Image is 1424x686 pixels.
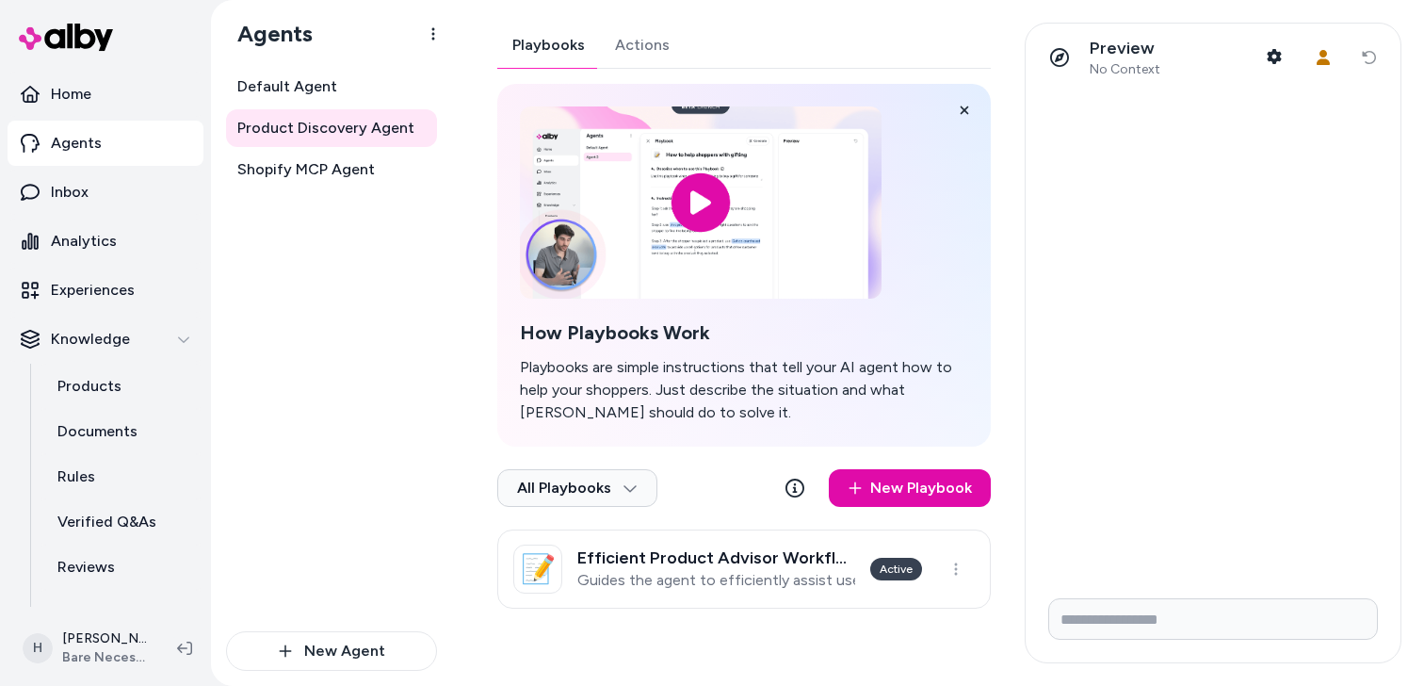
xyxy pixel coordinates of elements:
button: Knowledge [8,317,203,362]
a: New Playbook [829,469,991,507]
span: Default Agent [237,75,337,98]
p: Preview [1090,38,1160,59]
a: Rules [39,454,203,499]
button: New Agent [226,631,437,671]
p: Reviews [57,556,115,579]
a: Survey Questions [39,590,203,635]
p: Experiences [51,279,135,302]
span: Product Discovery Agent [237,117,414,139]
p: Verified Q&As [57,511,156,533]
p: Inbox [51,181,89,204]
a: Analytics [8,219,203,264]
a: Agents [8,121,203,166]
p: Documents [57,420,138,443]
span: No Context [1090,61,1160,78]
p: Agents [51,132,102,155]
a: Home [8,72,203,117]
a: 📝Efficient Product Advisor WorkflowGuides the agent to efficiently assist users in finding produc... [497,530,991,609]
div: Active [870,558,922,580]
span: Bare Necessities [62,648,147,667]
p: Guides the agent to efficiently assist users in finding products by asking two targeted questions... [577,571,855,590]
p: [PERSON_NAME] [62,629,147,648]
button: H[PERSON_NAME]Bare Necessities [11,618,162,678]
span: Shopify MCP Agent [237,158,375,181]
button: All Playbooks [497,469,657,507]
a: Verified Q&As [39,499,203,545]
button: Actions [600,23,685,68]
p: Survey Questions [57,601,182,624]
p: Analytics [51,230,117,253]
img: alby Logo [19,24,113,51]
span: All Playbooks [517,479,638,498]
input: Write your prompt here [1048,598,1378,640]
a: Experiences [8,268,203,313]
a: Documents [39,409,203,454]
a: Product Discovery Agent [226,109,437,147]
a: Products [39,364,203,409]
a: Default Agent [226,68,437,106]
p: Rules [57,465,95,488]
a: Shopify MCP Agent [226,151,437,188]
h2: How Playbooks Work [520,321,968,345]
p: Knowledge [51,328,130,351]
span: H [23,633,53,663]
h3: Efficient Product Advisor Workflow [577,548,855,567]
h1: Agents [222,20,313,48]
p: Home [51,83,91,106]
button: Playbooks [497,23,600,68]
a: Inbox [8,170,203,215]
p: Products [57,375,121,398]
p: Playbooks are simple instructions that tell your AI agent how to help your shoppers. Just describ... [520,356,968,424]
a: Reviews [39,545,203,590]
div: 📝 [513,545,562,594]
